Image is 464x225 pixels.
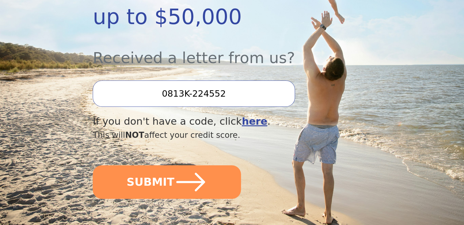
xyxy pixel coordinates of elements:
input: Enter your Offer Code: [93,80,295,107]
div: Received a letter from us? [93,33,329,70]
div: If you don't have a code, click . [93,114,329,129]
div: This will affect your credit score. [93,129,329,141]
a: here [242,116,268,127]
span: NOT [125,130,144,140]
button: SUBMIT [93,165,241,199]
